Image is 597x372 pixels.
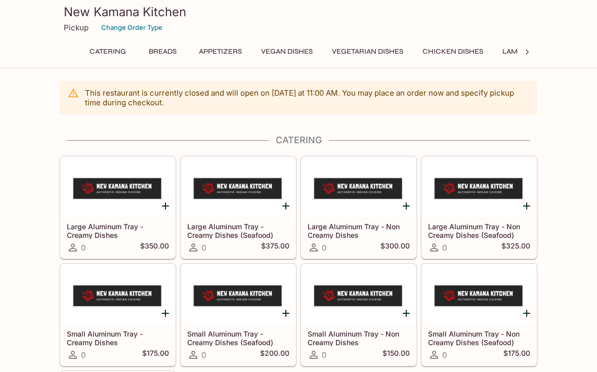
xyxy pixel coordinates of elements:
span: 0 [201,243,206,253]
a: Large Aluminum Tray - Non Creamy Dishes0$300.00 [301,156,416,259]
a: Large Aluminum Tray - Non Creamy Dishes (Seafood)0$325.00 [421,156,537,259]
h5: $175.00 [142,349,169,361]
div: Large Aluminum Tray - Non Creamy Dishes (Seafood) [422,157,536,218]
p: Pickup [64,23,89,32]
button: Breads [140,45,185,59]
h5: Small Aluminum Tray - Non Creamy Dishes [308,329,410,346]
button: Appetizers [193,45,247,59]
a: Small Aluminum Tray - Creamy Dishes (Seafood)0$200.00 [181,264,296,366]
span: 0 [442,350,447,360]
div: Small Aluminum Tray - Non Creamy Dishes [302,264,416,325]
span: 0 [201,350,206,360]
div: Large Aluminum Tray - Creamy Dishes (Seafood) [181,157,295,218]
div: Small Aluminum Tray - Creamy Dishes [61,264,175,325]
button: Vegetarian Dishes [326,45,409,59]
p: This restaurant is currently closed and will open on [DATE] at 11:00 AM . You may place an order ... [85,88,529,107]
h4: Catering [60,135,537,146]
button: Chicken Dishes [417,45,489,59]
button: Change Order Type [97,20,167,35]
a: Small Aluminum Tray - Creamy Dishes0$175.00 [60,264,176,366]
a: Large Aluminum Tray - Creamy Dishes0$350.00 [60,156,176,259]
h5: $150.00 [382,349,410,361]
h5: Large Aluminum Tray - Creamy Dishes [67,222,169,239]
button: Add Large Aluminum Tray - Creamy Dishes (Seafood) [279,199,292,212]
h5: $300.00 [380,241,410,254]
button: Add Large Aluminum Tray - Non Creamy Dishes (Seafood) [520,199,533,212]
span: 0 [81,243,86,253]
h5: Small Aluminum Tray - Creamy Dishes [67,329,169,346]
h5: Large Aluminum Tray - Creamy Dishes (Seafood) [187,222,289,239]
button: Add Small Aluminum Tray - Non Creamy Dishes [400,307,412,319]
button: Add Large Aluminum Tray - Creamy Dishes [159,199,172,212]
a: Small Aluminum Tray - Non Creamy Dishes (Seafood)0$175.00 [421,264,537,366]
button: Add Large Aluminum Tray - Non Creamy Dishes [400,199,412,212]
button: Vegan Dishes [255,45,318,59]
h5: Small Aluminum Tray - Creamy Dishes (Seafood) [187,329,289,346]
span: 0 [322,243,326,253]
div: Large Aluminum Tray - Non Creamy Dishes [302,157,416,218]
h3: New Kamana Kitchen [64,4,533,20]
span: 0 [81,350,86,360]
h5: $375.00 [261,241,289,254]
h5: $175.00 [503,349,530,361]
h5: $350.00 [140,241,169,254]
span: 0 [442,243,447,253]
span: 0 [322,350,326,360]
h5: Large Aluminum Tray - Non Creamy Dishes (Seafood) [428,222,530,239]
h5: $200.00 [260,349,289,361]
a: Small Aluminum Tray - Non Creamy Dishes0$150.00 [301,264,416,366]
h5: Large Aluminum Tray - Non Creamy Dishes [308,222,410,239]
h5: $325.00 [501,241,530,254]
button: Add Small Aluminum Tray - Non Creamy Dishes (Seafood) [520,307,533,319]
h5: Small Aluminum Tray - Non Creamy Dishes (Seafood) [428,329,530,346]
div: Small Aluminum Tray - Non Creamy Dishes (Seafood) [422,264,536,325]
a: Large Aluminum Tray - Creamy Dishes (Seafood)0$375.00 [181,156,296,259]
div: Large Aluminum Tray - Creamy Dishes [61,157,175,218]
button: Lamb Dishes [497,45,555,59]
button: Add Small Aluminum Tray - Creamy Dishes (Seafood) [279,307,292,319]
button: Add Small Aluminum Tray - Creamy Dishes [159,307,172,319]
div: Small Aluminum Tray - Creamy Dishes (Seafood) [181,264,295,325]
button: Catering [84,45,132,59]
